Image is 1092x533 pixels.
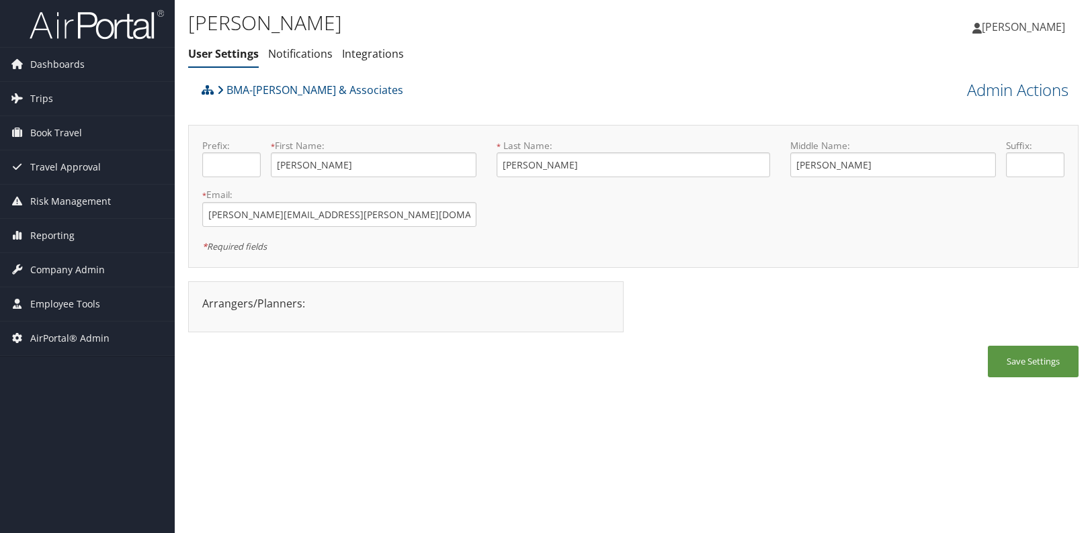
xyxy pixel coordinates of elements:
span: Book Travel [30,116,82,150]
label: Prefix: [202,139,261,152]
label: Email: [202,188,476,201]
label: Suffix: [1006,139,1064,152]
span: Dashboards [30,48,85,81]
a: Admin Actions [967,79,1068,101]
a: [PERSON_NAME] [972,7,1079,47]
div: Arrangers/Planners: [192,295,620,311]
span: Trips [30,82,53,115]
label: Middle Name: [790,139,996,152]
span: Travel Approval [30,150,101,184]
span: Company Admin [30,253,105,287]
h1: [PERSON_NAME] [188,9,782,37]
span: Reporting [30,219,75,252]
span: Employee Tools [30,287,100,321]
a: Notifications [268,46,333,61]
a: User Settings [188,46,259,61]
label: Last Name: [497,139,771,152]
span: Risk Management [30,185,111,218]
img: airportal-logo.png [30,9,164,40]
label: First Name: [271,139,476,152]
a: Integrations [342,46,404,61]
button: Save Settings [988,346,1079,377]
span: AirPortal® Admin [30,322,110,355]
span: [PERSON_NAME] [982,19,1065,34]
em: Required fields [202,240,267,252]
a: BMA-[PERSON_NAME] & Associates [217,77,403,103]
